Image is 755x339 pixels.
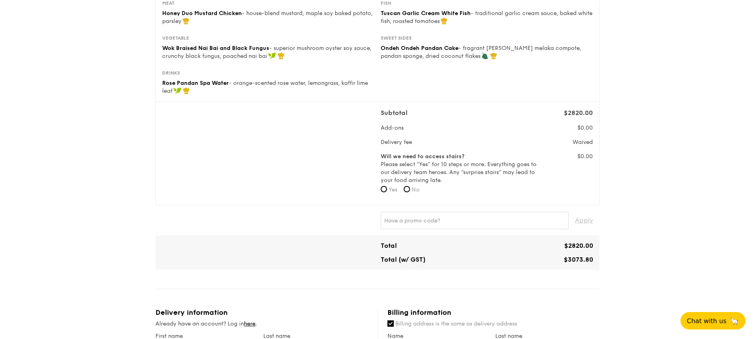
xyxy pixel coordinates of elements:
[481,52,489,59] img: icon-vegetarian.fe4039eb.svg
[155,308,228,317] span: Delivery information
[387,308,451,317] span: Billing information
[162,10,242,17] span: Honey Duo Mustard Chicken
[162,10,373,25] span: - house-blend mustard, maple soy baked potato, parsley
[183,87,190,94] img: icon-chef-hat.a58ddaea.svg
[412,186,420,193] span: No
[155,320,368,328] div: Already have an account? Log in .
[381,45,458,52] span: Ondeh Ondeh Pandan Cake
[268,52,276,59] img: icon-vegan.f8ff3823.svg
[381,139,412,146] span: Delivery fee
[381,45,581,59] span: - fragrant [PERSON_NAME] melaka compote, pandan sponge, dried coconut flakes
[730,316,739,326] span: 🦙
[387,320,394,327] input: Billing address is the same as delivery address
[564,109,593,117] span: $2820.00
[381,109,408,117] span: Subtotal
[173,87,181,94] img: icon-vegan.f8ff3823.svg
[162,35,374,41] div: Vegetable
[162,45,269,52] span: Wok Braised Nai Bai and Black Fungus
[182,17,190,25] img: icon-chef-hat.a58ddaea.svg
[564,256,593,263] span: $3073.80
[381,153,464,160] b: Will we need to access stairs?
[381,10,471,17] span: Tuscan Garlic Cream White Fish
[381,212,569,229] input: Have a promo code?
[577,153,593,160] span: $0.00
[395,320,517,327] span: Billing address is the same as delivery address
[564,242,593,249] span: $2820.00
[404,186,410,192] input: No
[381,10,592,25] span: - traditional garlic cream sauce, baked white fish, roasted tomatoes
[381,35,593,41] div: Sweet sides
[162,80,229,86] span: Rose Pandan Spa Water
[162,80,368,94] span: - orange-scented rose water, lemongrass, kaffir lime leaf
[680,312,745,329] button: Chat with us🦙
[381,242,397,249] span: Total
[278,52,285,59] img: icon-chef-hat.a58ddaea.svg
[381,186,387,192] input: Yes
[575,212,593,229] span: Apply
[441,17,448,25] img: icon-chef-hat.a58ddaea.svg
[573,139,593,146] span: Waived
[577,124,593,131] span: $0.00
[381,153,538,184] label: Please select “Yes” for 10 steps or more. Everything goes to our delivery team heroes. Any “surpr...
[381,256,425,263] span: Total (w/ GST)
[244,320,255,327] a: here
[381,124,404,131] span: Add-ons
[687,317,726,325] span: Chat with us
[389,186,397,193] span: Yes
[490,52,497,59] img: icon-chef-hat.a58ddaea.svg
[162,70,374,76] div: Drinks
